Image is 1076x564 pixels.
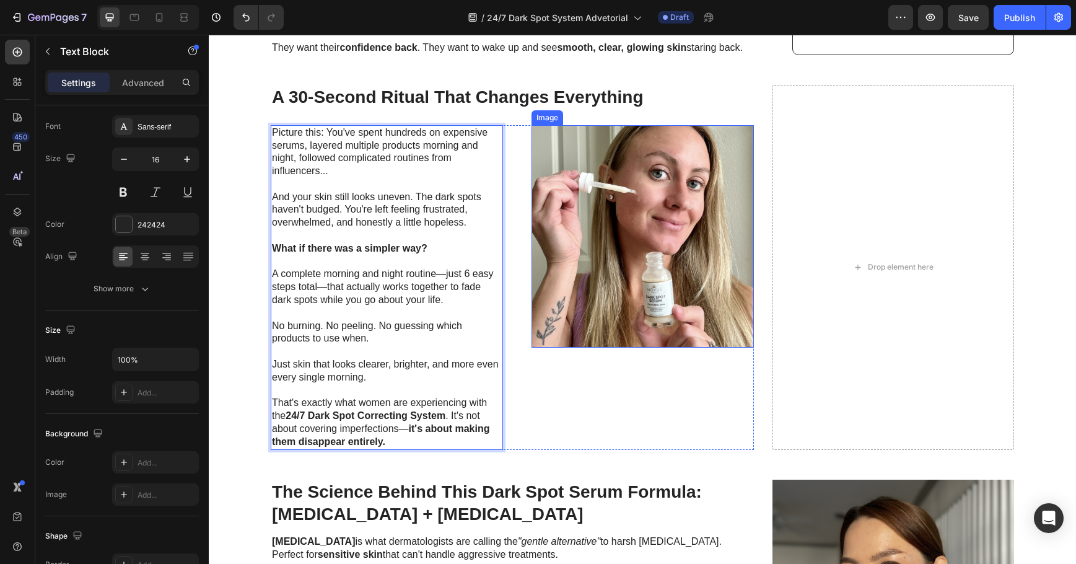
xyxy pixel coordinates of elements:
[487,11,628,24] span: 24/7 Dark Spot System Advetorial
[209,35,1076,564] iframe: Design area
[659,227,725,237] div: Drop element here
[63,501,147,512] strong: [MEDICAL_DATA]
[9,227,30,237] div: Beta
[948,5,989,30] button: Save
[1004,11,1035,24] div: Publish
[994,5,1046,30] button: Publish
[5,5,92,30] button: 7
[45,278,199,300] button: Show more
[45,121,61,132] div: Font
[60,44,165,59] p: Text Block
[45,322,78,339] div: Size
[62,445,545,493] h2: The Science Behind This Dark Spot Serum Formula: [MEDICAL_DATA] + [MEDICAL_DATA]
[45,387,74,398] div: Padding
[45,426,105,443] div: Background
[45,219,64,230] div: Color
[1034,503,1064,533] div: Open Intercom Messenger
[94,283,151,295] div: Show more
[958,12,979,23] span: Save
[309,501,391,512] i: "gentle alternative"
[113,348,198,371] input: Auto
[138,121,196,133] div: Sans-serif
[138,387,196,399] div: Add...
[138,490,196,501] div: Add...
[81,10,87,25] p: 7
[45,354,66,365] div: Width
[45,489,67,500] div: Image
[323,90,545,313] img: gempages_582433597412082289-026d8d51-6381-4c8a-83b5-6375aea213e9.png
[45,249,80,265] div: Align
[138,457,196,469] div: Add...
[12,132,30,142] div: 450
[138,219,196,231] div: 242424
[234,5,284,30] div: Undo/Redo
[45,457,64,468] div: Color
[45,151,78,167] div: Size
[670,12,689,23] span: Draft
[61,76,96,89] p: Settings
[109,514,174,525] strong: sensitive skin
[122,76,164,89] p: Advanced
[481,11,484,24] span: /
[63,501,544,539] p: is what dermatologists are calling the to harsh [MEDICAL_DATA]. Perfect for that can't handle agg...
[45,528,85,545] div: Shape
[325,77,352,89] div: Image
